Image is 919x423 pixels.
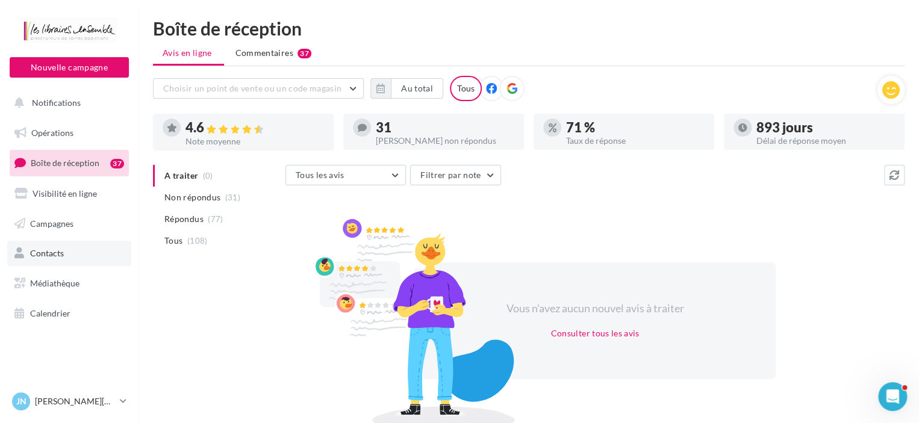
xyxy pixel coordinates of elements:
[491,301,699,316] div: Vous n'avez aucun nouvel avis à traiter
[410,165,501,185] button: Filtrer par note
[163,83,341,93] span: Choisir un point de vente ou un code magasin
[30,308,70,318] span: Calendrier
[30,248,64,258] span: Contacts
[164,213,204,225] span: Répondus
[225,193,240,202] span: (31)
[35,395,115,407] p: [PERSON_NAME][DATE]
[16,395,26,407] span: JN
[164,191,220,203] span: Non répondus
[153,19,905,37] div: Boîte de réception
[7,241,131,266] a: Contacts
[7,271,131,296] a: Médiathèque
[10,390,129,413] a: JN [PERSON_NAME][DATE]
[391,78,443,99] button: Au total
[370,78,443,99] button: Au total
[298,49,311,58] div: 37
[32,97,81,108] span: Notifications
[7,301,131,326] a: Calendrier
[450,76,482,101] div: Tous
[878,382,907,411] iframe: Intercom live chat
[185,137,324,146] div: Note moyenne
[10,57,129,78] button: Nouvelle campagne
[546,326,644,341] button: Consulter tous les avis
[187,236,208,245] span: (108)
[33,188,97,199] span: Visibilité en ligne
[30,278,79,288] span: Médiathèque
[30,218,73,228] span: Campagnes
[208,214,223,224] span: (77)
[31,158,99,168] span: Boîte de réception
[7,120,131,146] a: Opérations
[566,121,705,134] div: 71 %
[376,137,514,145] div: [PERSON_NAME] non répondus
[7,211,131,236] a: Campagnes
[566,137,705,145] div: Taux de réponse
[296,170,344,180] span: Tous les avis
[756,137,895,145] div: Délai de réponse moyen
[285,165,406,185] button: Tous les avis
[7,150,131,176] a: Boîte de réception37
[31,128,73,138] span: Opérations
[153,78,364,99] button: Choisir un point de vente ou un code magasin
[7,181,131,206] a: Visibilité en ligne
[185,121,324,135] div: 4.6
[164,235,182,247] span: Tous
[7,90,126,116] button: Notifications
[235,47,293,59] span: Commentaires
[756,121,895,134] div: 893 jours
[376,121,514,134] div: 31
[110,159,124,168] div: 37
